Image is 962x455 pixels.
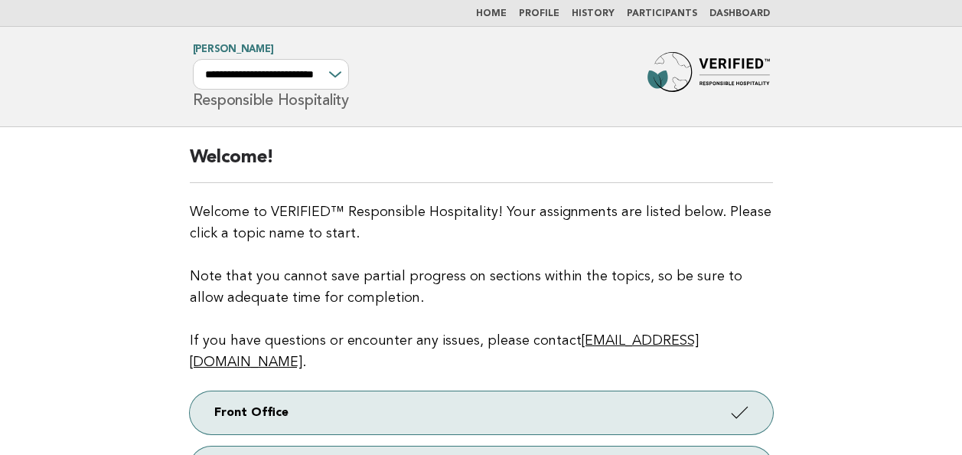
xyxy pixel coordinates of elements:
[519,9,559,18] a: Profile
[190,391,773,434] a: Front Office
[193,45,349,108] h1: Responsible Hospitality
[190,201,773,373] p: Welcome to VERIFIED™ Responsible Hospitality! Your assignments are listed below. Please click a t...
[476,9,507,18] a: Home
[647,52,770,101] img: Forbes Travel Guide
[627,9,697,18] a: Participants
[193,44,274,54] a: [PERSON_NAME]
[190,146,773,183] h2: Welcome!
[709,9,770,18] a: Dashboard
[190,334,699,369] a: [EMAIL_ADDRESS][DOMAIN_NAME]
[572,9,615,18] a: History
